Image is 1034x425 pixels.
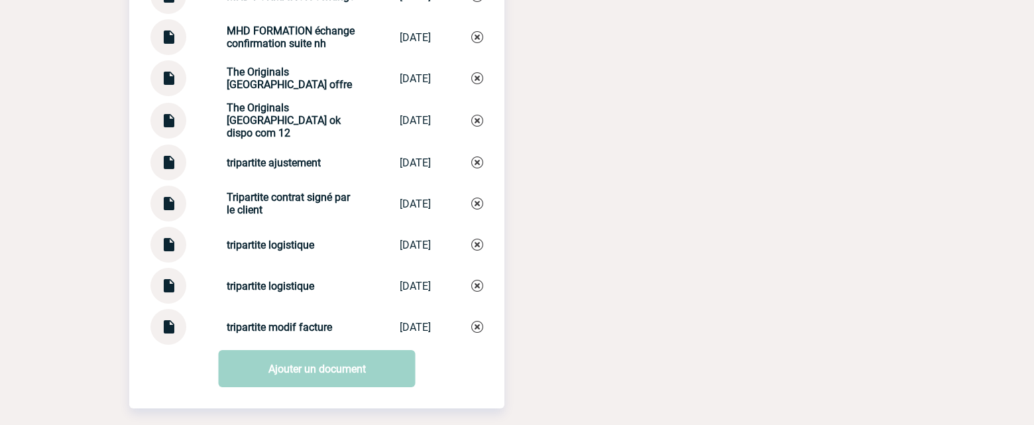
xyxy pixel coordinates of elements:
a: Ajouter un document [219,350,416,387]
div: [DATE] [400,114,431,127]
strong: tripartite logistique [227,280,314,292]
div: [DATE] [400,321,431,334]
img: Supprimer [471,321,483,333]
div: [DATE] [400,31,431,44]
strong: tripartite logistique [227,239,314,251]
img: Supprimer [471,72,483,84]
div: [DATE] [400,239,431,251]
div: [DATE] [400,280,431,292]
div: [DATE] [400,72,431,85]
img: Supprimer [471,115,483,127]
img: Supprimer [471,239,483,251]
strong: The Originals [GEOGRAPHIC_DATA] offre [227,66,352,91]
strong: tripartite ajustement [227,156,321,169]
strong: tripartite modif facture [227,321,332,334]
div: [DATE] [400,198,431,210]
strong: MHD FORMATION échange confirmation suite nh [227,25,355,50]
img: Supprimer [471,198,483,210]
div: [DATE] [400,156,431,169]
strong: The Originals [GEOGRAPHIC_DATA] ok dispo com 12 [227,101,341,139]
img: Supprimer [471,31,483,43]
strong: Tripartite contrat signé par le client [227,191,350,216]
img: Supprimer [471,156,483,168]
img: Supprimer [471,280,483,292]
